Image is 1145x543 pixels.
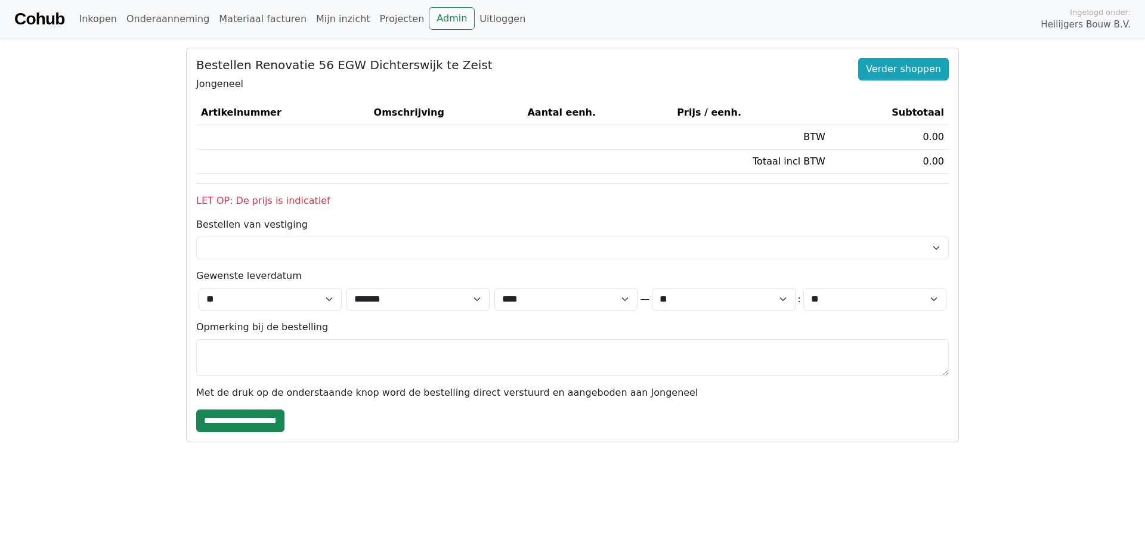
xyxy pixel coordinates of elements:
[196,288,949,311] div: — :
[196,194,949,208] p: LET OP: De prijs is indicatief
[830,150,949,174] td: 0.00
[672,125,830,150] td: BTW
[196,58,949,72] h5: Bestellen Renovatie 56 EGW Dichterswijk te Zeist
[858,58,949,80] a: Verder shoppen
[1041,18,1131,32] span: Heilijgers Bouw B.V.
[311,7,375,31] a: Mijn inzicht
[830,125,949,150] td: 0.00
[196,386,949,400] p: Met de druk op de onderstaande knop word de bestelling direct verstuurd en aangeboden aan Jongeneel
[1070,7,1131,18] span: Ingelogd onder:
[214,7,311,31] a: Materiaal facturen
[522,101,672,125] th: Aantal eenh.
[672,101,830,125] th: Prijs / eenh.
[14,5,64,33] a: Cohub
[196,218,308,232] label: Bestellen van vestiging
[672,150,830,174] td: Totaal incl BTW
[196,77,949,91] p: Jongeneel
[74,7,121,31] a: Inkopen
[830,101,949,125] th: Subtotaal
[122,7,214,31] a: Onderaanneming
[429,7,475,30] a: Admin
[196,101,369,125] th: Artikelnummer
[196,269,302,283] label: Gewenste leverdatum
[196,320,328,334] label: Opmerking bij de bestelling
[369,101,523,125] th: Omschrijving
[475,7,530,31] a: Uitloggen
[375,7,429,31] a: Projecten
